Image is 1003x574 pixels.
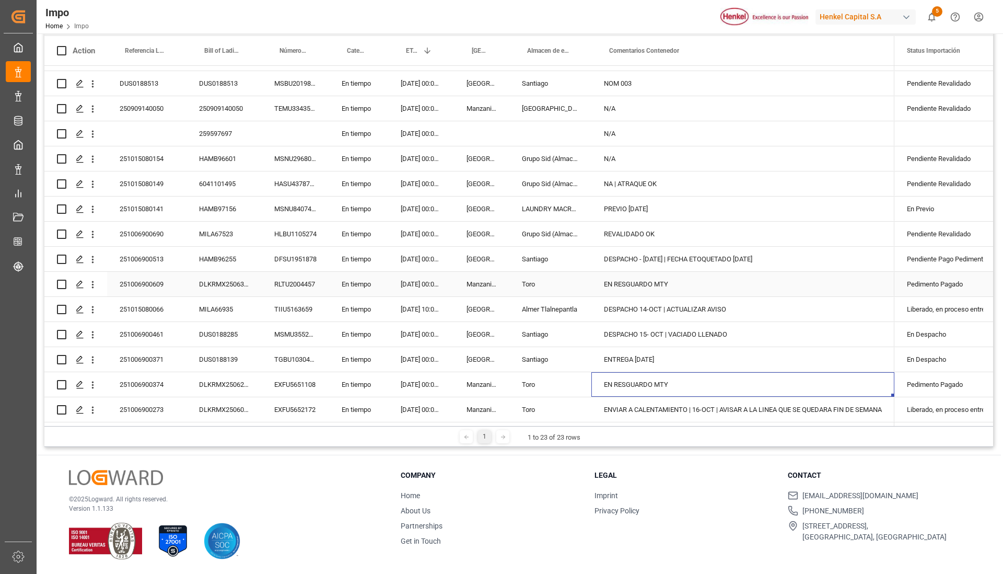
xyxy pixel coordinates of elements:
[907,147,971,171] div: Pendiente Revalidado
[186,197,262,221] div: HAMB97156
[329,197,388,221] div: En tiempo
[472,47,487,54] span: [GEOGRAPHIC_DATA] - Locode
[478,430,491,443] div: 1
[107,372,186,397] div: 251006900374
[262,222,329,246] div: HLBU1105274
[401,507,430,515] a: About Us
[107,96,186,121] div: 250909140050
[401,537,441,545] a: Get in Touch
[401,522,442,530] a: Partnerships
[907,398,971,422] div: Liberado, en proceso entrega
[45,5,89,20] div: Impo
[329,121,388,146] div: En tiempo
[69,523,142,559] img: ISO 9001 & ISO 14001 Certification
[788,470,969,481] h3: Contact
[509,96,591,121] div: [GEOGRAPHIC_DATA]
[329,171,388,196] div: En tiempo
[802,521,947,543] span: [STREET_ADDRESS], [GEOGRAPHIC_DATA], [GEOGRAPHIC_DATA]
[44,222,894,247] div: Press SPACE to select this row.
[262,71,329,96] div: MSBU2019857
[454,96,509,121] div: Manzanillo
[401,491,420,500] a: Home
[107,322,186,347] div: 251006900461
[186,222,262,246] div: MILA67523
[815,7,920,27] button: Henkel Capital S.A
[591,272,894,296] div: EN RESGUARDO MTY
[44,96,894,121] div: Press SPACE to select this row.
[155,523,191,559] img: ISO 27001 Certification
[594,507,639,515] a: Privacy Policy
[388,322,454,347] div: [DATE] 00:00:00
[329,347,388,372] div: En tiempo
[454,322,509,347] div: [GEOGRAPHIC_DATA]
[262,96,329,121] div: TEMU3343539
[329,247,388,271] div: En tiempo
[454,347,509,372] div: [GEOGRAPHIC_DATA]
[509,171,591,196] div: Grupo Sid (Almacenaje y Distribucion AVIOR)
[186,272,262,296] div: DLKRMX2506362
[932,6,942,17] span: 5
[107,347,186,372] div: 251006900371
[907,97,971,121] div: Pendiente Revalidado
[907,222,971,246] div: Pendiente Revalidado
[802,506,864,516] span: [PHONE_NUMBER]
[454,397,509,422] div: Manzanillo
[591,71,894,96] div: NOM 003
[329,372,388,397] div: En tiempo
[186,247,262,271] div: HAMB96255
[388,372,454,397] div: [DATE] 00:00:00
[454,297,509,322] div: [GEOGRAPHIC_DATA]
[186,297,262,322] div: MILA66935
[591,171,894,196] div: NA | ATRAQUE OK
[907,247,971,271] div: Pendiente Pago Pedimento
[509,297,591,322] div: Almer Tlalnepantla
[509,372,591,397] div: Toro
[907,348,971,372] div: En Despacho
[591,397,894,422] div: ENVIAR A CALENTAMIENTO | 16-OCT | AVISAR A LA LINEA QUE SE QUEDARA FIN DE SEMANA
[73,46,95,55] div: Action
[329,222,388,246] div: En tiempo
[262,146,329,171] div: MSNU2968043
[44,121,894,146] div: Press SPACE to select this row.
[329,272,388,296] div: En tiempo
[454,71,509,96] div: [GEOGRAPHIC_DATA]
[329,96,388,121] div: En tiempo
[186,397,262,422] div: DLKRMX2506063
[591,222,894,246] div: REVALIDADO OK
[594,470,775,481] h3: Legal
[454,171,509,196] div: [GEOGRAPHIC_DATA]
[591,322,894,347] div: DESPACHO 15- OCT | VACIADO LLENADO
[262,247,329,271] div: DFSU1951878
[454,247,509,271] div: [GEOGRAPHIC_DATA]
[388,272,454,296] div: [DATE] 00:00:00
[329,397,388,422] div: En tiempo
[528,432,580,443] div: 1 to 23 of 23 rows
[907,272,971,296] div: Pedimento Pagado
[907,373,971,397] div: Pedimento Pagado
[186,347,262,372] div: DUS0188139
[69,470,163,485] img: Logward Logo
[186,96,262,121] div: 250909140050
[388,96,454,121] div: [DATE] 00:00:00
[591,146,894,171] div: N/A
[388,121,454,146] div: [DATE] 00:00:00
[204,523,240,559] img: AICPA SOC
[186,146,262,171] div: HAMB96601
[107,272,186,296] div: 251006900609
[388,397,454,422] div: [DATE] 00:00:00
[591,197,894,221] div: PREVIO [DATE]
[454,222,509,246] div: [GEOGRAPHIC_DATA]
[44,322,894,347] div: Press SPACE to select this row.
[907,72,971,96] div: Pendiente Revalidado
[204,47,240,54] span: Bill of Lading Number
[44,247,894,272] div: Press SPACE to select this row.
[107,197,186,221] div: 251015080141
[454,372,509,397] div: Manzanillo
[509,197,591,221] div: LAUNDRY MACRO CEDIS TOLUCA/ ALMACEN DE MATERIA PRIMA
[388,347,454,372] div: [DATE] 00:00:00
[509,247,591,271] div: Santiago
[262,197,329,221] div: MSNU8407435
[388,297,454,322] div: [DATE] 10:00:00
